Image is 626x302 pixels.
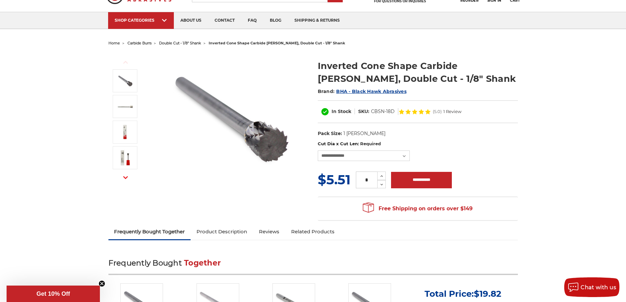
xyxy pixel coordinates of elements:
a: shipping & returns [288,12,346,29]
span: Frequently Bought [108,258,182,267]
a: BHA - Black Hawk Abrasives [336,88,406,94]
div: Get 10% OffClose teaser [7,286,100,302]
span: 1 Review [443,109,461,114]
a: blog [263,12,288,29]
span: inverted cone shape carbide [PERSON_NAME], double cut - 1/8" shank [209,41,345,45]
p: Total Price: [425,289,501,299]
button: Next [118,171,133,185]
a: Frequently Bought Together [108,224,191,239]
dd: CBSN-18D [371,108,395,115]
a: Reviews [253,224,285,239]
a: contact [208,12,241,29]
button: Previous [118,55,133,69]
img: CBSN-51D inverted cone shape carbide burr 1/8" shank [165,53,296,184]
a: Related Products [285,224,340,239]
span: Get 10% Off [36,290,70,297]
span: Brand: [318,88,335,94]
img: inverted cone double cut carbide burr - 1/8 inch shank [117,98,133,115]
img: CBSN-51D inverted cone shape carbide burr 1/8" shank [117,73,133,89]
a: double cut - 1/8" shank [159,41,201,45]
a: carbide burrs [128,41,151,45]
label: Cut Dia x Cut Len: [318,141,518,147]
a: faq [241,12,263,29]
img: One eighth inch shank CBSN-51D double cut carbide bur [117,150,133,166]
span: (5.0) [433,109,442,114]
button: Chat with us [564,277,619,297]
small: Required [360,141,381,146]
span: Free Shipping on orders over $149 [363,202,473,215]
span: $19.82 [474,289,501,299]
h1: Inverted Cone Shape Carbide [PERSON_NAME], Double Cut - 1/8" Shank [318,59,518,85]
a: about us [174,12,208,29]
span: Together [184,258,221,267]
div: SHOP CATEGORIES [115,18,167,23]
img: 1/8" inverted cone double cut carbide bur [117,124,133,140]
span: $5.51 [318,172,351,188]
a: home [108,41,120,45]
dt: SKU: [358,108,369,115]
dt: Pack Size: [318,130,342,137]
button: Close teaser [99,280,105,287]
a: Product Description [191,224,253,239]
span: In Stock [332,108,351,114]
span: Chat with us [581,284,616,290]
dd: 1 [PERSON_NAME] [343,130,385,137]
